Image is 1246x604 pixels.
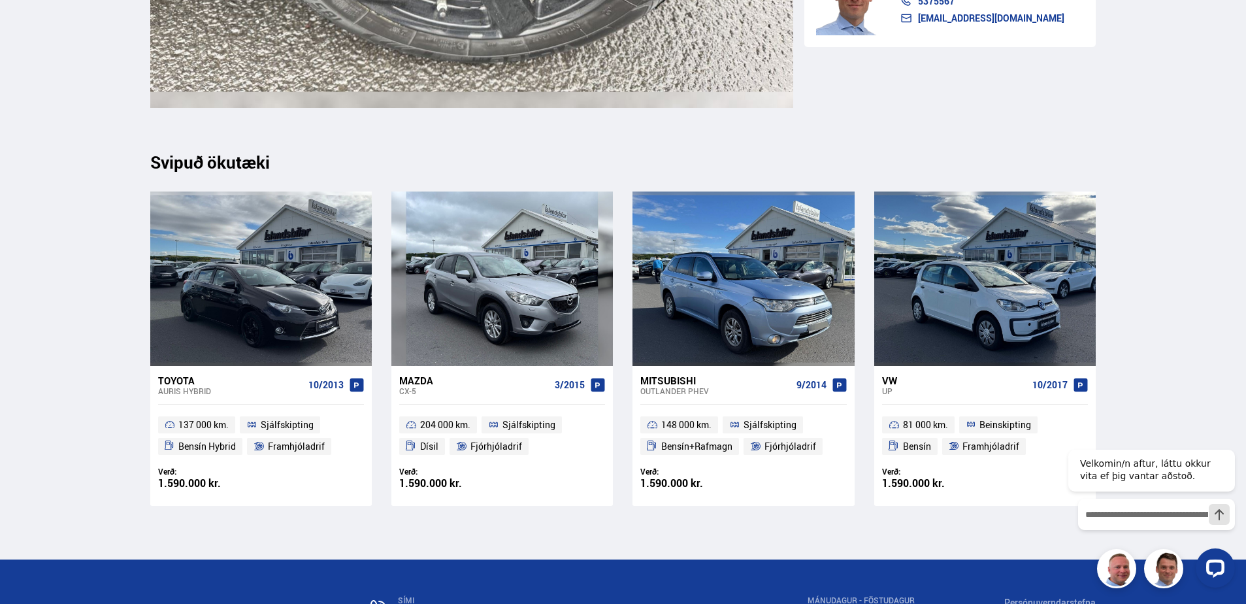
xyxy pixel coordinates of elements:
[158,478,261,489] div: 1.590.000 kr.
[391,366,613,506] a: Mazda CX-5 3/2015 204 000 km. Sjálfskipting Dísil Fjórhjóladrif Verð: 1.590.000 kr.
[632,366,854,506] a: Mitsubishi Outlander PHEV 9/2014 148 000 km. Sjálfskipting Bensín+Rafmagn Fjórhjóladrif Verð: 1.5...
[158,386,303,395] div: Auris HYBRID
[502,417,555,433] span: Sjálfskipting
[882,467,985,477] div: Verð:
[962,439,1019,454] span: Framhjóladrif
[640,467,744,477] div: Verð:
[268,439,325,454] span: Framhjóladrif
[399,478,502,489] div: 1.590.000 kr.
[399,467,502,477] div: Verð:
[1058,426,1240,598] iframe: LiveChat chat widget
[882,375,1027,386] div: VW
[640,478,744,489] div: 1.590.000 kr.
[979,417,1031,433] span: Beinskipting
[903,417,948,433] span: 81 000 km.
[555,380,585,390] span: 3/2015
[661,417,712,433] span: 148 000 km.
[796,380,827,390] span: 9/2014
[178,439,236,454] span: Bensín Hybrid
[640,386,791,395] div: Outlander PHEV
[158,467,261,477] div: Verð:
[744,417,796,433] span: Sjálfskipting
[903,439,931,454] span: Bensín
[420,439,438,454] span: Dísil
[178,417,229,433] span: 137 000 km.
[764,439,816,454] span: Fjórhjóladrif
[1032,380,1068,390] span: 10/2017
[150,366,372,506] a: Toyota Auris HYBRID 10/2013 137 000 km. Sjálfskipting Bensín Hybrid Framhjóladrif Verð: 1.590.000...
[158,375,303,386] div: Toyota
[882,386,1027,395] div: Up
[150,152,1096,172] div: Svipuð ökutæki
[399,375,549,386] div: Mazda
[900,14,1084,24] a: [EMAIL_ADDRESS][DOMAIN_NAME]
[470,439,522,454] span: Fjórhjóladrif
[640,375,791,386] div: Mitsubishi
[261,417,314,433] span: Sjálfskipting
[882,478,985,489] div: 1.590.000 kr.
[661,439,732,454] span: Bensín+Rafmagn
[874,366,1096,506] a: VW Up 10/2017 81 000 km. Beinskipting Bensín Framhjóladrif Verð: 1.590.000 kr.
[399,386,549,395] div: CX-5
[308,380,344,390] span: 10/2013
[420,417,470,433] span: 204 000 km.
